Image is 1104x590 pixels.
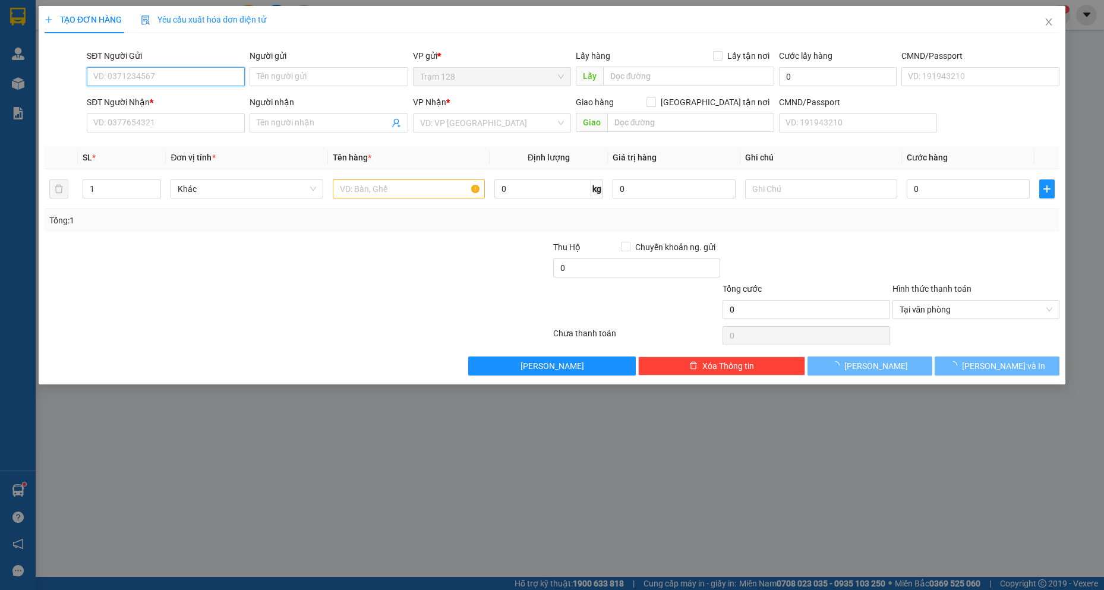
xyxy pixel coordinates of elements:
span: Tại văn phòng [900,301,1052,318]
span: [GEOGRAPHIC_DATA] tận nơi [656,96,774,109]
input: Ghi Chú [745,179,898,198]
span: Giao hàng [576,97,614,107]
div: Chưa thanh toán [552,327,721,348]
span: Lấy [576,67,603,86]
button: plus [1039,179,1055,198]
div: CMND/Passport [779,96,937,109]
span: kg [591,179,603,198]
span: [PERSON_NAME] [844,359,908,373]
span: Tổng cước [723,284,762,294]
span: [PERSON_NAME] và In [962,359,1045,373]
span: plus [45,15,53,24]
span: Khác [178,180,316,198]
button: [PERSON_NAME] và In [935,356,1059,376]
span: Xóa Thông tin [702,359,754,373]
th: Ghi chú [740,146,903,169]
span: VP Nhận [413,97,446,107]
label: Cước lấy hàng [779,51,832,61]
button: delete [49,179,68,198]
span: loading [949,361,962,370]
span: [PERSON_NAME] [521,359,584,373]
div: VP gửi [413,49,571,62]
span: loading [831,361,844,370]
div: SĐT Người Gửi [87,49,245,62]
button: [PERSON_NAME] [468,356,635,376]
span: Tên hàng [333,153,371,162]
span: plus [1040,184,1054,194]
span: TẠO ĐƠN HÀNG [45,15,122,24]
span: Giá trị hàng [613,153,657,162]
span: Giao [576,113,607,132]
input: 0 [613,179,736,198]
button: Close [1032,6,1065,39]
button: [PERSON_NAME] [808,356,932,376]
span: close [1044,17,1053,27]
span: Cước hàng [907,153,948,162]
input: Dọc đường [603,67,775,86]
span: Đơn vị tính [171,153,215,162]
button: deleteXóa Thông tin [638,356,805,376]
div: CMND/Passport [901,49,1059,62]
span: Lấy tận nơi [723,49,774,62]
span: user-add [392,118,401,128]
span: Chuyển khoản ng. gửi [630,241,720,254]
span: Thu Hộ [553,242,581,252]
div: Người gửi [250,49,408,62]
div: SĐT Người Nhận [87,96,245,109]
img: icon [141,15,150,25]
input: VD: Bàn, Ghế [333,179,485,198]
span: Yêu cầu xuất hóa đơn điện tử [141,15,266,24]
div: Người nhận [250,96,408,109]
input: Cước lấy hàng [779,67,897,86]
span: delete [689,361,698,371]
span: Định lượng [528,153,570,162]
span: Trạm 128 [420,68,564,86]
label: Hình thức thanh toán [892,284,971,294]
input: Dọc đường [607,113,775,132]
div: Tổng: 1 [49,214,426,227]
span: SL [83,153,92,162]
span: Lấy hàng [576,51,610,61]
